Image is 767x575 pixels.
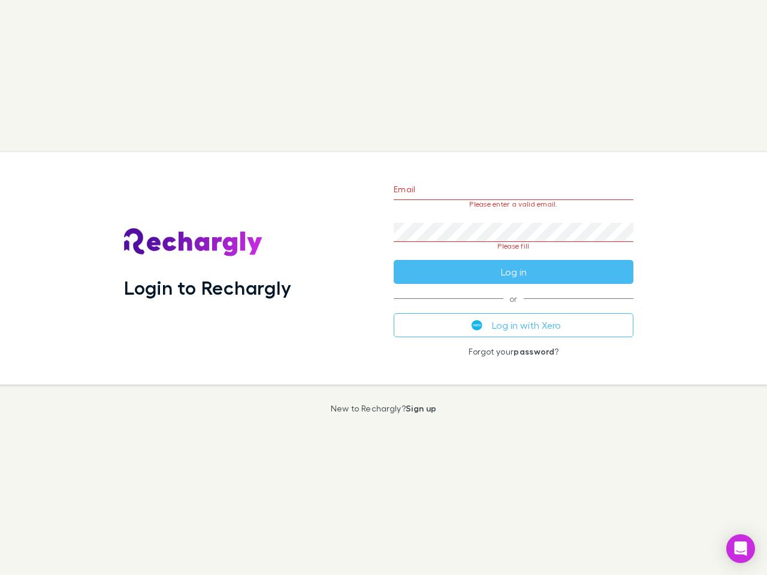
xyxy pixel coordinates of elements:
img: Rechargly's Logo [124,228,263,257]
p: Forgot your ? [394,347,633,356]
p: Please fill [394,242,633,250]
div: Open Intercom Messenger [726,534,755,563]
p: Please enter a valid email. [394,200,633,208]
button: Log in with Xero [394,313,633,337]
button: Log in [394,260,633,284]
a: Sign up [406,403,436,413]
h1: Login to Rechargly [124,276,291,299]
span: or [394,298,633,299]
a: password [514,346,554,356]
p: New to Rechargly? [331,404,437,413]
img: Xero's logo [472,320,482,331]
